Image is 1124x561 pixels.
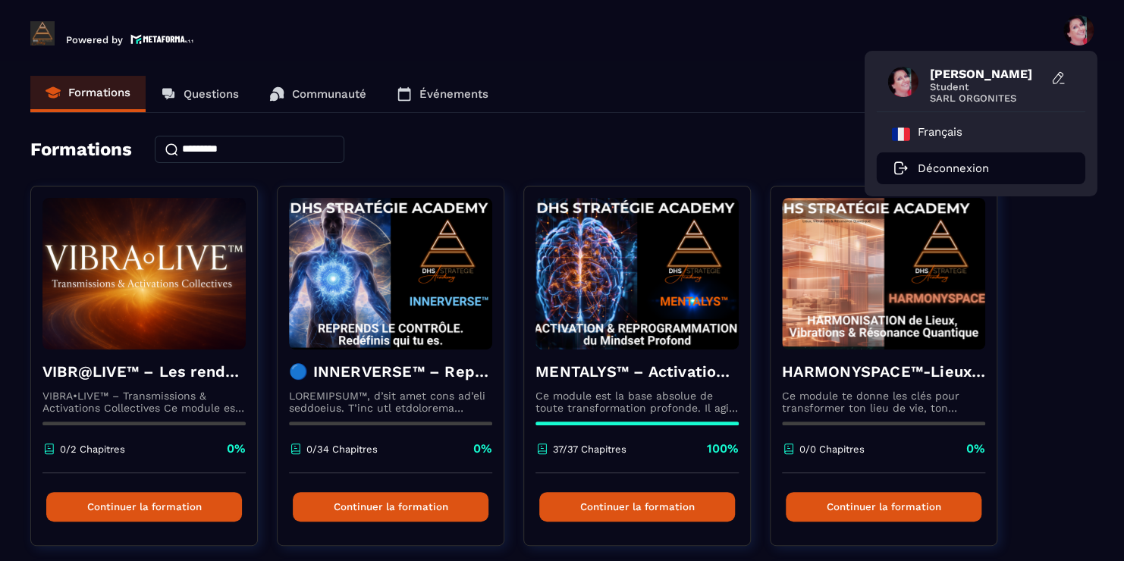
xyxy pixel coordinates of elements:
img: formation-background [782,198,985,349]
button: Continuer la formation [293,492,488,522]
button: Continuer la formation [786,492,981,522]
img: logo [130,33,194,45]
p: 0/34 Chapitres [306,443,378,455]
p: 0% [473,440,492,457]
a: Formations [30,76,146,112]
h4: 🔵 INNERVERSE™ – Reprogrammation Quantique & Activation du Soi Réel [289,361,492,382]
h4: MENTALYS™ – Activation & Reprogrammation du Mindset Profond [535,361,739,382]
a: Questions [146,76,254,112]
p: Déconnexion [918,161,989,175]
a: Communauté [254,76,381,112]
p: LOREMIPSUM™, d’sit amet cons ad’eli seddoeius. T’inc utl etdolorema aliquaeni ad minimveniamqui n... [289,390,492,414]
img: formation-background [42,198,246,349]
p: Communauté [292,87,366,101]
p: Questions [184,87,239,101]
span: [PERSON_NAME] [930,67,1044,81]
p: Ce module est la base absolue de toute transformation profonde. Il agit comme une activation du n... [535,390,739,414]
span: SARL ORGONITES [930,92,1044,104]
h4: HARMONYSPACE™-Lieux, Vibrations & Résonance Quantique [782,361,985,382]
p: Powered by [66,34,123,45]
p: 37/37 Chapitres [553,443,626,455]
p: Français [918,125,962,143]
p: Ce module te donne les clés pour transformer ton lieu de vie, ton cabinet ou ton entreprise en un... [782,390,985,414]
a: Événements [381,76,504,112]
p: 0% [966,440,985,457]
p: VIBRA•LIVE™ – Transmissions & Activations Collectives Ce module est un espace vivant. [PERSON_NAM... [42,390,246,414]
p: Formations [68,86,130,99]
span: Student [930,81,1044,92]
p: 0/2 Chapitres [60,443,125,455]
button: Continuer la formation [46,492,242,522]
img: logo-branding [30,21,55,45]
img: formation-background [289,198,492,349]
p: 0% [227,440,246,457]
p: Événements [419,87,488,101]
button: Continuer la formation [539,492,735,522]
h4: Formations [30,139,132,160]
h4: VIBR@LIVE™ – Les rendez-vous d’intégration vivante [42,361,246,382]
p: 0/0 Chapitres [799,443,865,455]
img: formation-background [535,198,739,349]
p: 100% [707,440,739,457]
